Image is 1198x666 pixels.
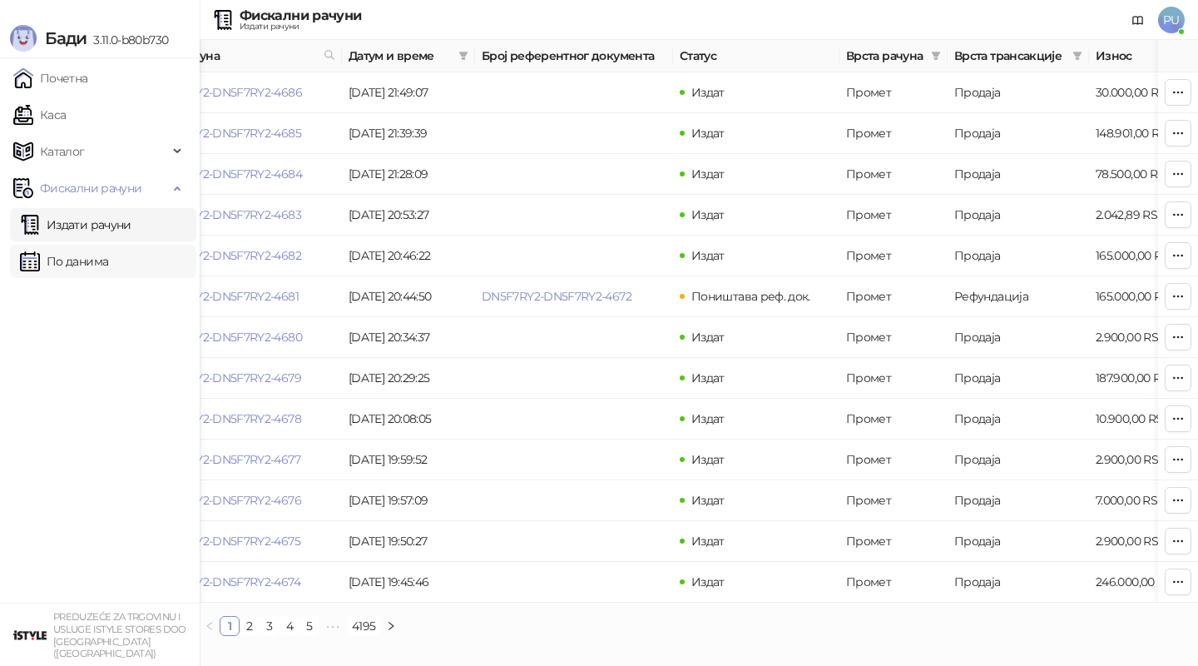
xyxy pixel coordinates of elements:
[280,617,299,635] a: 4
[144,236,342,276] td: DN5F7RY2-DN5F7RY2-4682
[240,9,361,22] div: Фискални рачуни
[342,440,475,480] td: [DATE] 19:59:52
[386,621,396,631] span: right
[280,616,299,636] li: 4
[144,358,342,399] td: DN5F7RY2-DN5F7RY2-4679
[839,440,948,480] td: Промет
[673,40,839,72] th: Статус
[260,617,279,635] a: 3
[455,43,472,68] span: filter
[220,617,239,635] a: 1
[40,171,141,205] span: Фискални рачуни
[458,51,468,61] span: filter
[691,370,725,385] span: Издат
[1069,43,1086,68] span: filter
[846,47,924,65] span: Врста рачуна
[10,25,37,52] img: Logo
[151,370,301,385] a: DN5F7RY2-DN5F7RY2-4679
[342,521,475,562] td: [DATE] 19:50:27
[342,317,475,358] td: [DATE] 20:34:37
[1125,7,1151,33] a: Документација
[342,276,475,317] td: [DATE] 20:44:50
[151,452,300,467] a: DN5F7RY2-DN5F7RY2-4677
[151,411,301,426] a: DN5F7RY2-DN5F7RY2-4678
[20,245,108,278] a: По данима
[299,616,319,636] li: 5
[342,358,475,399] td: [DATE] 20:29:25
[144,317,342,358] td: DN5F7RY2-DN5F7RY2-4680
[839,40,948,72] th: Врста рачуна
[342,113,475,154] td: [DATE] 21:39:39
[260,616,280,636] li: 3
[691,85,725,100] span: Издат
[381,616,401,636] button: right
[691,126,725,141] span: Издат
[691,207,725,222] span: Издат
[240,616,260,636] li: 2
[839,317,948,358] td: Промет
[381,616,401,636] li: Следећа страна
[144,113,342,154] td: DN5F7RY2-DN5F7RY2-4685
[948,276,1089,317] td: Рефундација
[482,289,631,304] a: DN5F7RY2-DN5F7RY2-4672
[144,521,342,562] td: DN5F7RY2-DN5F7RY2-4675
[342,236,475,276] td: [DATE] 20:46:22
[240,617,259,635] a: 2
[839,113,948,154] td: Промет
[200,616,220,636] button: left
[839,399,948,440] td: Промет
[144,562,342,603] td: DN5F7RY2-DN5F7RY2-4674
[200,616,220,636] li: Претходна страна
[475,40,673,72] th: Број референтног документа
[691,574,725,589] span: Издат
[151,534,300,549] a: DN5F7RY2-DN5F7RY2-4675
[948,480,1089,521] td: Продаја
[144,440,342,480] td: DN5F7RY2-DN5F7RY2-4677
[839,562,948,603] td: Промет
[220,616,240,636] li: 1
[691,248,725,263] span: Издат
[948,440,1089,480] td: Продаја
[948,236,1089,276] td: Продаја
[205,621,215,631] span: left
[151,85,302,100] a: DN5F7RY2-DN5F7RY2-4686
[40,135,85,168] span: Каталог
[691,166,725,181] span: Издат
[319,616,346,636] span: •••
[1072,51,1082,61] span: filter
[948,195,1089,236] td: Продаја
[948,358,1089,399] td: Продаја
[151,47,317,65] span: Број рачуна
[87,32,168,47] span: 3.11.0-b80b730
[948,399,1089,440] td: Продаја
[948,72,1089,113] td: Продаја
[948,40,1089,72] th: Врста трансакције
[839,480,948,521] td: Промет
[144,276,342,317] td: DN5F7RY2-DN5F7RY2-4681
[151,207,301,222] a: DN5F7RY2-DN5F7RY2-4683
[342,195,475,236] td: [DATE] 20:53:27
[691,452,725,467] span: Издат
[346,616,381,636] li: 4195
[839,358,948,399] td: Промет
[948,113,1089,154] td: Продаја
[151,248,301,263] a: DN5F7RY2-DN5F7RY2-4682
[948,317,1089,358] td: Продаја
[1096,47,1182,65] span: Износ
[342,562,475,603] td: [DATE] 19:45:46
[319,616,346,636] li: Следећих 5 Страна
[13,98,66,132] a: Каса
[151,574,300,589] a: DN5F7RY2-DN5F7RY2-4674
[1158,7,1185,33] span: PU
[948,154,1089,195] td: Продаја
[839,236,948,276] td: Промет
[948,562,1089,603] td: Продаја
[347,617,380,635] a: 4195
[151,126,301,141] a: DN5F7RY2-DN5F7RY2-4685
[240,22,361,31] div: Издати рачуни
[691,289,810,304] span: Поништава реф. док.
[144,154,342,195] td: DN5F7RY2-DN5F7RY2-4684
[691,411,725,426] span: Издат
[300,617,319,635] a: 5
[928,43,944,68] span: filter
